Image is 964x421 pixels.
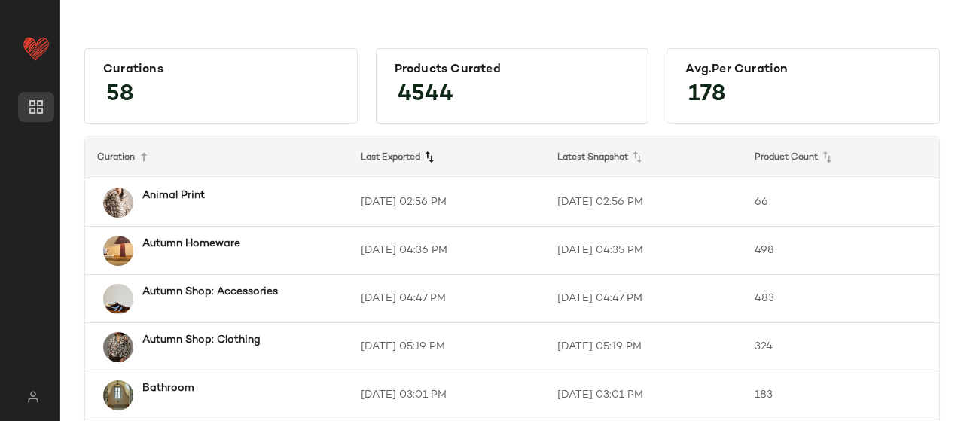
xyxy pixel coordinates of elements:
[103,63,339,77] div: Curations
[142,332,261,348] b: Autumn Shop: Clothing
[673,68,741,122] span: 178
[743,227,939,275] td: 498
[545,178,742,227] td: [DATE] 02:56 PM
[395,63,630,77] div: Products Curated
[685,63,921,77] div: Avg.per Curation
[18,391,47,403] img: svg%3e
[383,68,468,122] span: 4544
[743,371,939,419] td: 183
[103,332,133,362] img: 4110916210387_520_b
[91,68,149,122] span: 58
[349,136,545,178] th: Last Exported
[21,33,51,63] img: heart_red.DM2ytmEG.svg
[545,323,742,371] td: [DATE] 05:19 PM
[349,371,545,419] td: [DATE] 03:01 PM
[743,275,939,323] td: 483
[142,284,278,300] b: Autumn Shop: Accessories
[545,227,742,275] td: [DATE] 04:35 PM
[545,371,742,419] td: [DATE] 03:01 PM
[142,188,205,203] b: Animal Print
[103,380,133,410] img: 104486329_532_a
[743,178,939,227] td: 66
[545,275,742,323] td: [DATE] 04:47 PM
[103,188,133,218] img: 4133977480003_000_e5
[349,227,545,275] td: [DATE] 04:36 PM
[142,236,240,252] b: Autumn Homeware
[743,323,939,371] td: 324
[103,284,133,314] img: 4317582670104_021_e
[349,275,545,323] td: [DATE] 04:47 PM
[85,136,349,178] th: Curation
[545,136,742,178] th: Latest Snapshot
[743,136,939,178] th: Product Count
[349,323,545,371] td: [DATE] 05:19 PM
[142,380,194,396] b: Bathroom
[349,178,545,227] td: [DATE] 02:56 PM
[103,236,133,266] img: 4522631670013_050_e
